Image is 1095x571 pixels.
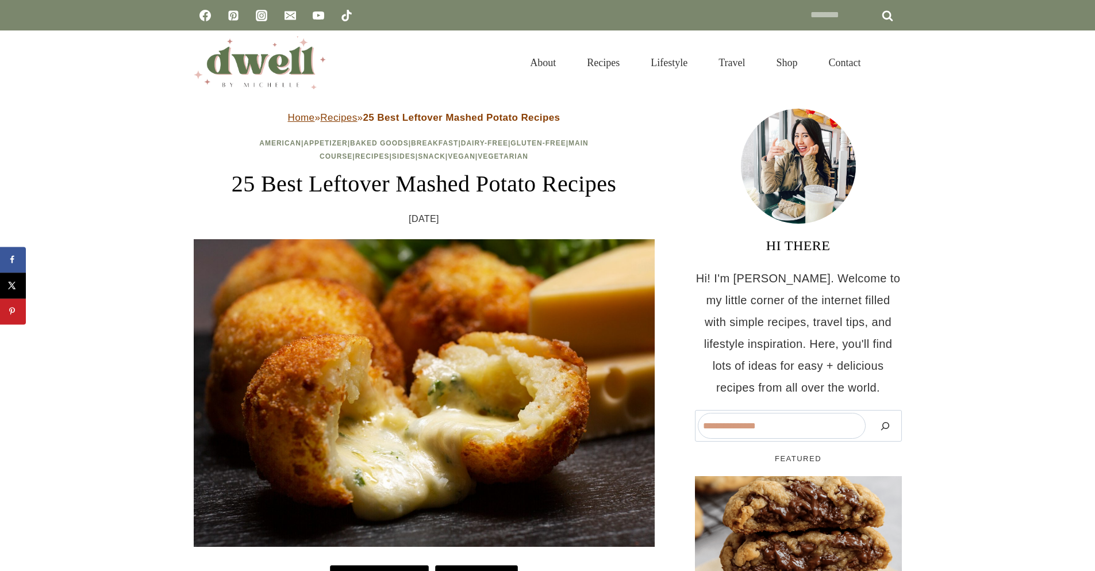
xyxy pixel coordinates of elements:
[871,413,899,439] button: Search
[695,235,902,256] h3: HI THERE
[461,139,508,147] a: Dairy-Free
[250,4,273,27] a: Instagram
[411,139,458,147] a: Breakfast
[259,139,301,147] a: American
[259,139,588,160] span: | | | | | | | | | | |
[635,43,703,83] a: Lifestyle
[510,139,566,147] a: Gluten-Free
[222,4,245,27] a: Pinterest
[813,43,877,83] a: Contact
[320,112,357,123] a: Recipes
[514,43,876,83] nav: Primary Navigation
[478,152,528,160] a: Vegetarian
[350,139,409,147] a: Baked Goods
[194,167,655,201] h1: 25 Best Leftover Mashed Potato Recipes
[288,112,560,123] span: » »
[409,210,439,228] time: [DATE]
[355,152,390,160] a: Recipes
[363,112,560,123] strong: 25 Best Leftover Mashed Potato Recipes
[695,453,902,465] h5: FEATURED
[335,4,358,27] a: TikTok
[882,53,902,72] button: View Search Form
[194,4,217,27] a: Facebook
[760,43,813,83] a: Shop
[303,139,347,147] a: Appetizer
[392,152,416,160] a: Sides
[448,152,475,160] a: Vegan
[307,4,330,27] a: YouTube
[279,4,302,27] a: Email
[571,43,635,83] a: Recipes
[288,112,315,123] a: Home
[418,152,445,160] a: Snack
[194,36,326,89] img: DWELL by michelle
[695,267,902,398] p: Hi! I'm [PERSON_NAME]. Welcome to my little corner of the internet filled with simple recipes, tr...
[703,43,760,83] a: Travel
[514,43,571,83] a: About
